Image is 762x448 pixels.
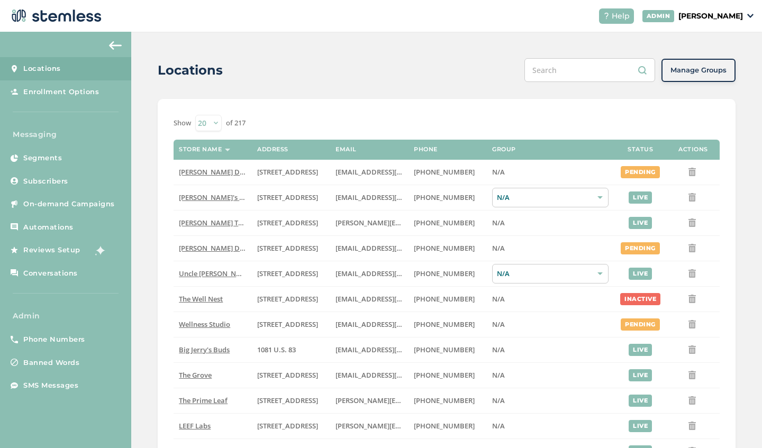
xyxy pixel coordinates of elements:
[8,5,102,26] img: logo-dark-0685b13c.svg
[603,13,610,19] img: icon-help-white-03924b79.svg
[661,59,736,82] button: Manage Groups
[612,11,630,22] span: Help
[23,245,80,255] span: Reviews Setup
[709,397,762,448] iframe: Chat Widget
[747,14,754,18] img: icon_down-arrow-small-66adaf34.svg
[23,153,62,163] span: Segments
[23,358,79,368] span: Banned Words
[23,176,68,187] span: Subscribers
[642,10,675,22] div: ADMIN
[678,11,743,22] p: [PERSON_NAME]
[23,380,78,391] span: SMS Messages
[23,268,78,279] span: Conversations
[23,199,115,209] span: On-demand Campaigns
[524,58,655,82] input: Search
[158,61,223,80] h2: Locations
[109,41,122,50] img: icon-arrow-back-accent-c549486e.svg
[23,222,74,233] span: Automations
[23,63,61,74] span: Locations
[88,240,110,261] img: glitter-stars-b7820f95.gif
[23,87,99,97] span: Enrollment Options
[23,334,85,345] span: Phone Numbers
[670,65,727,76] span: Manage Groups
